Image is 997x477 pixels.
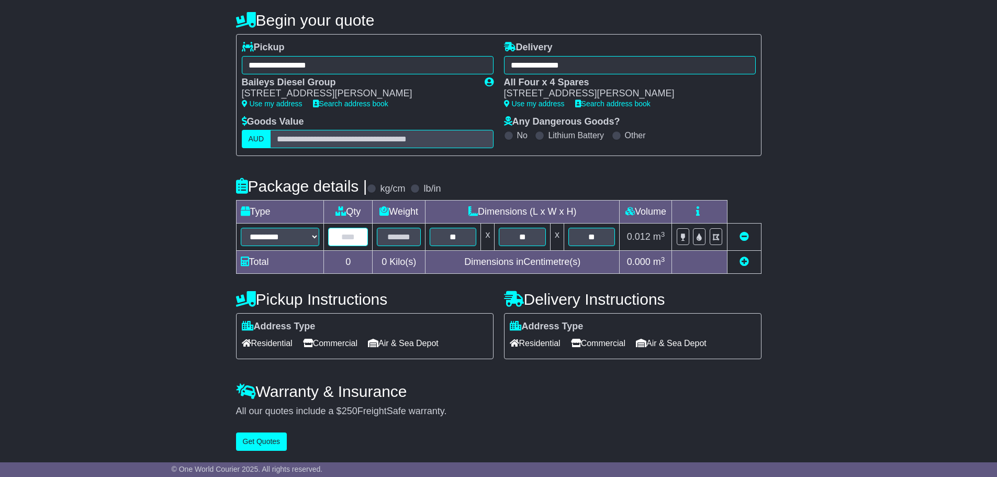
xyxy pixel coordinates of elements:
label: Other [625,130,646,140]
a: Add new item [740,257,749,267]
label: Address Type [510,321,584,332]
div: [STREET_ADDRESS][PERSON_NAME] [504,88,745,99]
td: Volume [620,201,672,224]
label: No [517,130,528,140]
td: Weight [373,201,425,224]
h4: Package details | [236,178,367,195]
a: Search address book [313,99,388,108]
td: Dimensions in Centimetre(s) [425,251,620,274]
a: Use my address [504,99,565,108]
span: Air & Sea Depot [636,335,707,351]
a: Search address book [575,99,651,108]
label: Goods Value [242,116,304,128]
label: AUD [242,130,271,148]
span: Residential [242,335,293,351]
a: Use my address [242,99,303,108]
button: Get Quotes [236,432,287,451]
td: Type [236,201,324,224]
td: 0 [324,251,373,274]
span: Commercial [571,335,625,351]
td: Qty [324,201,373,224]
span: 250 [342,406,357,416]
sup: 3 [661,230,665,238]
div: All Four x 4 Spares [504,77,745,88]
label: Any Dangerous Goods? [504,116,620,128]
span: 0.000 [627,257,651,267]
h4: Begin your quote [236,12,761,29]
span: 0.012 [627,231,651,242]
label: Address Type [242,321,316,332]
label: Delivery [504,42,553,53]
sup: 3 [661,256,665,263]
span: m [653,231,665,242]
label: Pickup [242,42,285,53]
span: m [653,257,665,267]
div: All our quotes include a $ FreightSafe warranty. [236,406,761,417]
span: Residential [510,335,561,351]
span: 0 [382,257,387,267]
label: kg/cm [380,183,405,195]
h4: Pickup Instructions [236,291,494,308]
h4: Delivery Instructions [504,291,761,308]
td: Dimensions (L x W x H) [425,201,620,224]
div: Baileys Diesel Group [242,77,474,88]
span: © One World Courier 2025. All rights reserved. [172,465,323,473]
label: lb/in [423,183,441,195]
td: Total [236,251,324,274]
td: x [550,224,564,251]
div: [STREET_ADDRESS][PERSON_NAME] [242,88,474,99]
a: Remove this item [740,231,749,242]
td: x [481,224,495,251]
td: Kilo(s) [373,251,425,274]
span: Commercial [303,335,357,351]
span: Air & Sea Depot [368,335,439,351]
h4: Warranty & Insurance [236,383,761,400]
label: Lithium Battery [548,130,604,140]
